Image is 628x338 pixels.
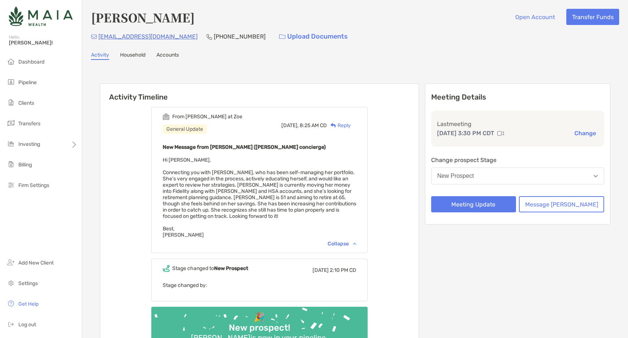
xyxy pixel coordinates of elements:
[91,35,97,39] img: Email Icon
[163,125,207,134] div: General Update
[18,321,36,328] span: Log out
[7,57,15,66] img: dashboard icon
[330,267,356,273] span: 2:10 PM CD
[91,9,195,26] h4: [PERSON_NAME]
[7,78,15,86] img: pipeline icon
[313,267,329,273] span: [DATE]
[9,40,77,46] span: [PERSON_NAME]!
[300,122,327,129] span: 8:25 AM CD
[279,34,285,39] img: button icon
[431,155,604,165] p: Change prospect Stage
[91,52,109,60] a: Activity
[156,52,179,60] a: Accounts
[214,265,248,272] b: New Prospect
[509,9,560,25] button: Open Account
[172,265,248,272] div: Stage changed to
[18,100,34,106] span: Clients
[18,182,49,188] span: Firm Settings
[206,34,212,40] img: Phone Icon
[7,98,15,107] img: clients icon
[274,29,353,44] a: Upload Documents
[163,113,170,120] img: Event icon
[7,180,15,189] img: firm-settings icon
[7,119,15,127] img: transfers icon
[163,265,170,272] img: Event icon
[7,139,15,148] img: investing icon
[327,122,351,129] div: Reply
[331,123,336,128] img: Reply icon
[98,32,198,41] p: [EMAIL_ADDRESS][DOMAIN_NAME]
[100,84,419,101] h6: Activity Timeline
[281,122,299,129] span: [DATE],
[431,196,516,212] button: Meeting Update
[18,141,40,147] span: Investing
[7,299,15,308] img: get-help icon
[163,281,356,290] p: Stage changed by:
[7,160,15,169] img: billing icon
[163,157,356,238] span: Hi [PERSON_NAME], Connecting you with [PERSON_NAME], who has been self-managing her portfolio. Sh...
[172,114,242,120] div: From [PERSON_NAME] at Zoe
[18,280,38,287] span: Settings
[572,129,598,137] button: Change
[18,59,44,65] span: Dashboard
[593,175,598,177] img: Open dropdown arrow
[519,196,604,212] button: Message [PERSON_NAME]
[7,320,15,328] img: logout icon
[9,3,73,29] img: Zoe Logo
[18,121,40,127] span: Transfers
[163,144,326,150] b: New Message from [PERSON_NAME] ([PERSON_NAME] concierge)
[497,130,504,136] img: communication type
[437,119,599,129] p: Last meeting
[18,260,54,266] span: Add New Client
[353,242,356,245] img: Chevron icon
[18,162,32,168] span: Billing
[214,32,266,41] p: [PHONE_NUMBER]
[7,278,15,287] img: settings icon
[226,323,293,333] div: New prospect!
[18,301,39,307] span: Get Help
[251,312,268,323] div: 🎉
[437,129,494,138] p: [DATE] 3:30 PM CDT
[431,168,604,184] button: New Prospect
[18,79,37,86] span: Pipeline
[328,241,356,247] div: Collapse
[566,9,619,25] button: Transfer Funds
[431,93,604,102] p: Meeting Details
[437,173,474,179] div: New Prospect
[120,52,145,60] a: Household
[7,258,15,267] img: add_new_client icon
